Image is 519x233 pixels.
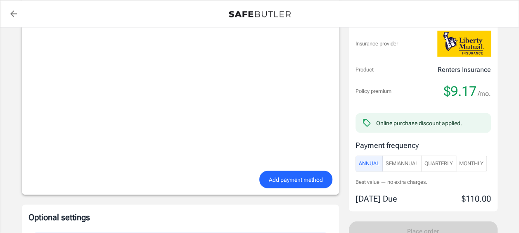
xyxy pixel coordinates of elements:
[459,159,483,168] span: Monthly
[269,174,323,185] span: Add payment method
[355,155,383,171] button: Annual
[28,211,332,223] p: Optional settings
[355,139,491,150] p: Payment frequency
[438,65,491,75] p: Renters Insurance
[355,87,391,95] p: Policy premium
[355,178,491,186] p: Best value — no extra charges.
[359,159,379,168] span: Annual
[421,155,456,171] button: Quarterly
[444,83,476,100] span: $9.17
[478,88,491,100] span: /mo.
[424,159,453,168] span: Quarterly
[376,119,462,127] div: Online purchase discount applied.
[456,155,487,171] button: Monthly
[5,5,22,22] a: back to quotes
[259,171,332,188] button: Add payment method
[355,40,398,48] p: Insurance provider
[229,11,291,17] img: Back to quotes
[437,31,491,57] img: Liberty Mutual
[382,155,422,171] button: SemiAnnual
[386,159,418,168] span: SemiAnnual
[355,66,374,74] p: Product
[462,192,491,204] p: $110.00
[355,192,397,204] p: [DATE] Due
